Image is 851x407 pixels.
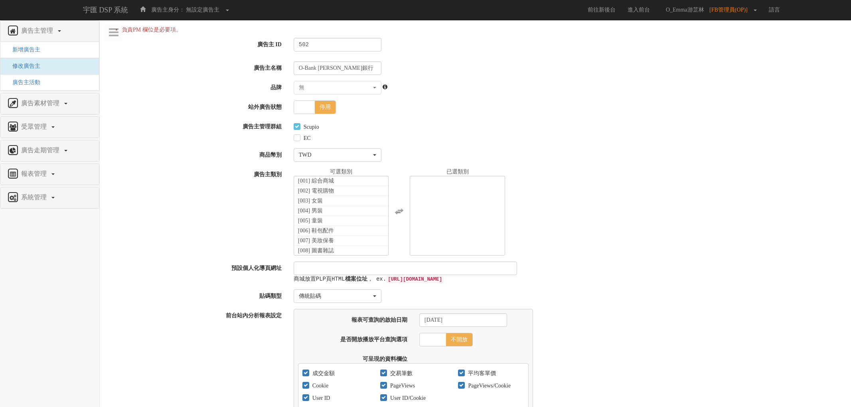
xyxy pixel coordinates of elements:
label: User ID/Cookie [388,394,426,402]
label: 廣告主名稱 [100,61,288,72]
a: 廣告主管理 [6,25,93,37]
li: 負責PM 欄位是必要項。 [122,26,845,34]
span: 報表管理 [19,170,51,177]
div: TWD [299,151,371,159]
span: 無設定廣告主 [186,7,219,13]
label: 廣告主 ID [100,38,288,49]
samp: 商城放置PLP頁HTML ， ex. [294,276,444,282]
span: [005] 童裝 [298,218,323,224]
label: 前台站內分析報表設定 [100,309,288,320]
span: [006] 鞋包配件 [298,228,334,234]
label: 品牌 [100,81,288,92]
label: 貼碼類型 [100,289,288,300]
button: TWD [294,148,381,162]
span: 廣告主管理 [19,27,57,34]
label: Scupio [302,123,319,131]
label: 是否開放播放平台查詢選項 [292,333,413,344]
div: 傳統貼碼 [299,292,371,300]
span: 受眾管理 [19,123,51,130]
span: [008] 圖書雜誌 [298,248,334,254]
label: 可呈現的資料欄位 [292,352,413,363]
div: 已選類別 [410,168,505,176]
label: Cookie [310,382,328,390]
div: 可選類別 [294,168,389,176]
pre: 502 [294,38,381,51]
label: 平均客單價 [466,370,496,378]
label: PageViews/Cookie [466,382,510,390]
span: [004] 男裝 [298,208,323,214]
label: 廣告主類別 [100,168,288,179]
span: O_Emma游芷林 [662,7,708,13]
label: 站外廣告狀態 [100,100,288,111]
span: 系統管理 [19,194,51,201]
label: PageViews [388,382,415,390]
button: 無 [294,81,381,94]
div: 無 [299,84,371,92]
span: 廣告走期管理 [19,147,63,153]
a: 新增廣告主 [6,47,40,53]
label: 成交金額 [310,370,335,378]
a: 廣告主活動 [6,79,40,85]
span: 廣告素材管理 [19,100,63,106]
button: 傳統貼碼 [294,289,381,303]
span: [FB管理員(OP)] [709,7,752,13]
label: 廣告主管理群組 [100,120,288,131]
label: User ID [310,394,330,402]
span: [003] 女裝 [298,198,323,204]
a: 受眾管理 [6,121,93,134]
a: 報表管理 [6,168,93,181]
label: EC [302,134,311,142]
a: 系統管理 [6,191,93,204]
strong: 檔案位址 [345,276,367,282]
label: 預設個人化導頁網址 [100,262,288,272]
label: 報表可查詢的啟始日期 [292,313,413,324]
span: [002] 電視購物 [298,188,334,194]
code: [URL][DOMAIN_NAME] [386,276,444,283]
span: 不開放 [446,333,472,346]
label: 商品幣別 [100,148,288,159]
a: 修改廣告主 [6,63,40,69]
span: [001] 綜合商城 [298,178,334,184]
a: 廣告素材管理 [6,97,93,110]
a: 廣告走期管理 [6,144,93,157]
span: 停用 [315,101,336,114]
span: [007] 美妝保養 [298,238,334,244]
span: 廣告主身分： [151,7,185,13]
label: 交易筆數 [388,370,413,378]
